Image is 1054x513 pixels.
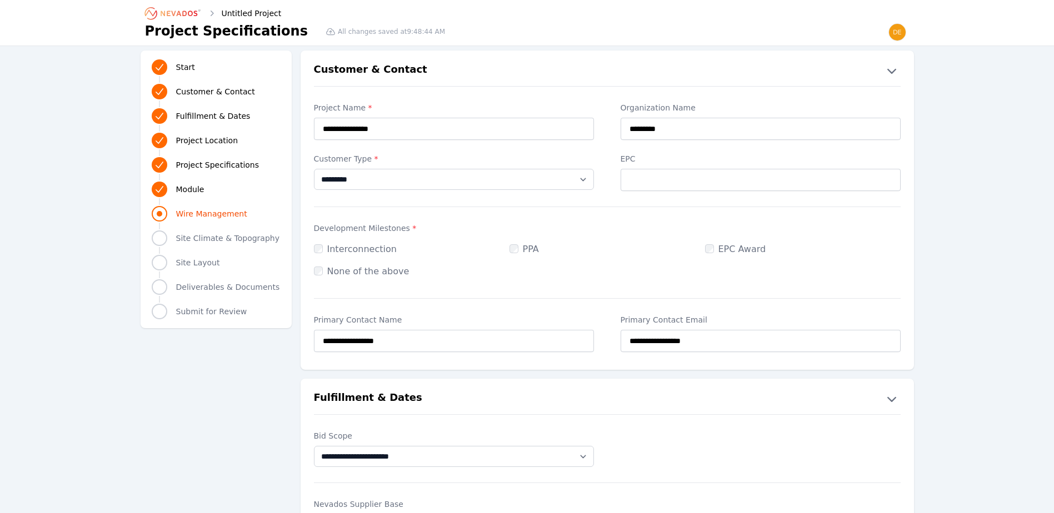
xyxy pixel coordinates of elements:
span: Module [176,184,204,195]
span: Project Specifications [176,159,259,170]
button: Customer & Contact [301,62,914,79]
button: Fulfillment & Dates [301,390,914,408]
span: Wire Management [176,208,247,219]
label: Development Milestones [314,223,901,234]
label: EPC [621,153,901,164]
span: Start [176,62,195,73]
input: None of the above [314,266,323,275]
span: Customer & Contact [176,86,255,97]
span: Site Climate & Topography [176,233,279,244]
label: Project Name [314,102,594,113]
input: EPC Award [705,244,714,253]
label: PPA [509,244,539,254]
div: Untitled Project [206,8,282,19]
span: Submit for Review [176,306,247,317]
label: Organization Name [621,102,901,113]
label: None of the above [314,266,409,276]
label: Interconnection [314,244,397,254]
h2: Fulfillment & Dates [314,390,422,408]
label: Bid Scope [314,430,594,441]
input: Interconnection [314,244,323,253]
label: Primary Contact Name [314,314,594,325]
span: Fulfillment & Dates [176,110,251,122]
label: Nevados Supplier Base [314,499,594,510]
label: EPC Award [705,244,766,254]
label: Primary Contact Email [621,314,901,325]
span: Site Layout [176,257,220,268]
span: All changes saved at 9:48:44 AM [338,27,445,36]
nav: Breadcrumb [145,4,282,22]
h1: Project Specifications [145,22,308,40]
h2: Customer & Contact [314,62,427,79]
span: Deliverables & Documents [176,281,280,293]
img: derek.lu@engie.com [888,23,906,41]
nav: Progress [152,57,281,321]
input: PPA [509,244,518,253]
span: Project Location [176,135,238,146]
label: Customer Type [314,153,594,164]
